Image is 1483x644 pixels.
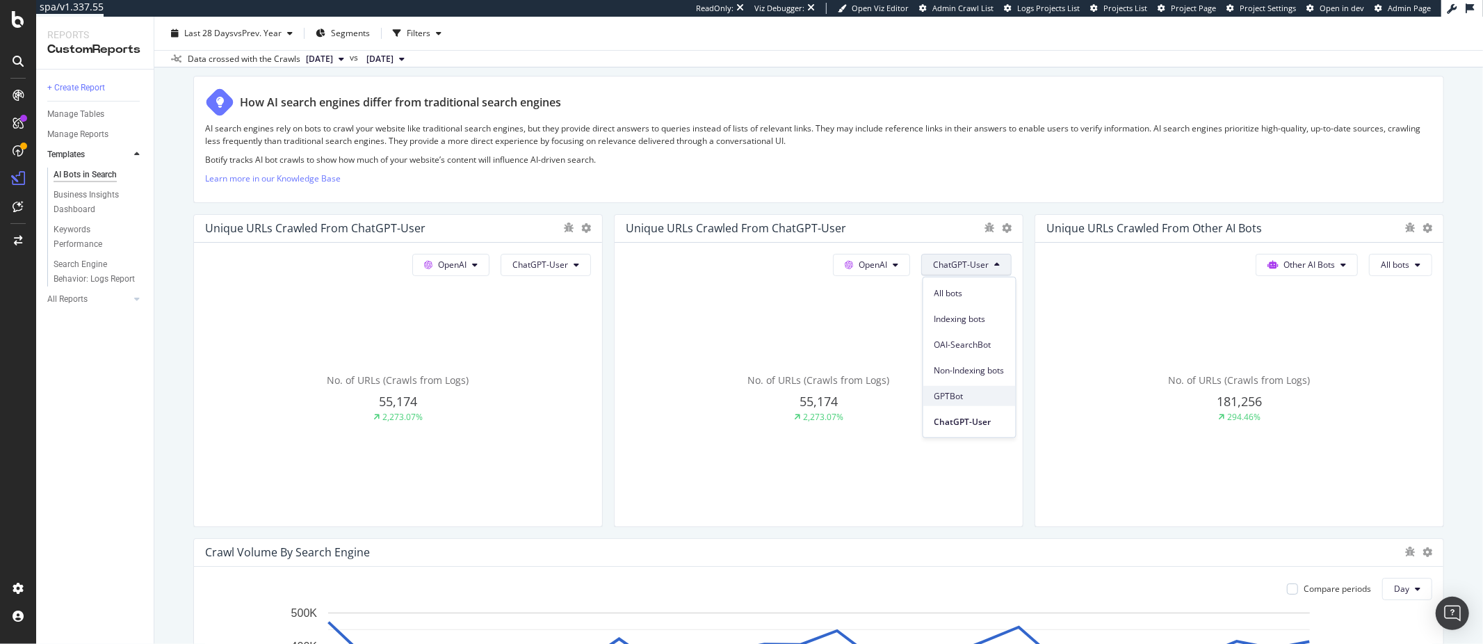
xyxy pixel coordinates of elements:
div: CustomReports [47,42,143,58]
a: + Create Report [47,81,144,95]
div: Crawl Volume By Search Engine [205,545,370,559]
div: How AI search engines differ from traditional search engines [240,95,561,111]
span: 2025 Sep. 28th [306,53,333,65]
button: Filters [387,22,447,45]
div: Reports [47,28,143,42]
button: Other AI Bots [1256,254,1358,276]
div: bug [563,223,574,232]
a: Logs Projects List [1004,3,1080,14]
span: All bots [934,287,1005,299]
a: Templates [47,147,130,162]
span: ChatGPT-User [934,415,1005,428]
a: Manage Tables [47,107,144,122]
div: bug [1404,547,1416,556]
div: ReadOnly: [696,3,734,14]
div: AI Bots in Search [54,168,117,182]
span: 55,174 [379,393,417,410]
p: AI search engines rely on bots to crawl your website like traditional search engines, but they pr... [205,122,1432,146]
div: Search Engine Behavior: Logs Report [54,257,136,287]
div: Filters [407,27,430,39]
div: Business Insights Dashboard [54,188,133,217]
div: Viz Debugger: [754,3,804,14]
span: vs Prev. Year [234,27,282,39]
span: Admin Crawl List [932,3,994,13]
div: + Create Report [47,81,105,95]
span: OpenAI [859,259,887,271]
span: OpenAI [438,259,467,271]
div: 294.46% [1227,411,1261,423]
span: Project Settings [1240,3,1296,13]
button: [DATE] [300,51,350,67]
div: Manage Tables [47,107,104,122]
a: AI Bots in Search [54,168,144,182]
span: 181,256 [1217,393,1262,410]
a: Projects List [1090,3,1147,14]
a: Project Page [1158,3,1216,14]
span: All bots [1381,259,1409,271]
span: Open Viz Editor [852,3,909,13]
a: Open Viz Editor [838,3,909,14]
a: Search Engine Behavior: Logs Report [54,257,144,287]
text: 500K [291,607,318,619]
span: No. of URLs (Crawls from Logs) [327,373,469,387]
span: Non-Indexing bots [934,364,1005,376]
span: vs [350,51,361,64]
button: Segments [310,22,375,45]
div: Keywords Performance [54,223,131,252]
span: Last 28 Days [184,27,234,39]
a: Manage Reports [47,127,144,142]
a: All Reports [47,292,130,307]
span: ChatGPT-User [512,259,568,271]
div: Unique URLs Crawled from Other AI Bots [1046,221,1262,235]
button: ChatGPT-User [501,254,591,276]
span: 55,174 [800,393,838,410]
span: Day [1394,583,1409,595]
a: Business Insights Dashboard [54,188,144,217]
span: Other AI Bots [1283,259,1335,271]
div: 2,273.07% [382,411,423,423]
span: Logs Projects List [1017,3,1080,13]
div: Unique URLs Crawled from ChatGPT-User [626,221,846,235]
div: All Reports [47,292,88,307]
p: Botify tracks AI bot crawls to show how much of your website’s content will influence AI-driven s... [205,154,1432,166]
div: Compare periods [1304,583,1371,595]
span: Projects List [1103,3,1147,13]
a: Open in dev [1306,3,1364,14]
span: Admin Page [1388,3,1431,13]
button: Last 28 DaysvsPrev. Year [165,22,298,45]
div: bug [1404,223,1416,232]
span: ChatGPT-User [933,259,989,271]
span: Indexing bots [934,312,1005,325]
button: OpenAI [412,254,489,276]
button: OpenAI [833,254,910,276]
div: Templates [47,147,85,162]
a: Project Settings [1226,3,1296,14]
div: Unique URLs Crawled from ChatGPT-UserOpenAIChatGPT-UserNo. of URLs (Crawls from Logs)55,1742,273.07% [614,214,1023,527]
span: GPTBot [934,389,1005,402]
span: Open in dev [1320,3,1364,13]
a: Keywords Performance [54,223,144,252]
span: OAI-SearchBot [934,338,1005,351]
span: Segments [331,27,370,39]
div: Data crossed with the Crawls [188,53,300,65]
span: 2024 Sep. 8th [366,53,394,65]
div: Manage Reports [47,127,108,142]
a: Admin Crawl List [919,3,994,14]
button: All bots [1369,254,1432,276]
button: [DATE] [361,51,410,67]
span: No. of URLs (Crawls from Logs) [748,373,890,387]
div: Unique URLs Crawled from ChatGPT-UserOpenAIChatGPT-UserNo. of URLs (Crawls from Logs)55,1742,273.07% [193,214,603,527]
div: Unique URLs Crawled from ChatGPT-User [205,221,426,235]
div: bug [984,223,995,232]
div: Open Intercom Messenger [1436,597,1469,630]
button: ChatGPT-User [921,254,1012,276]
div: Unique URLs Crawled from Other AI BotsOther AI BotsAll botsNo. of URLs (Crawls from Logs)181,2562... [1035,214,1444,527]
span: Project Page [1171,3,1216,13]
div: 2,273.07% [803,411,843,423]
span: No. of URLs (Crawls from Logs) [1169,373,1311,387]
button: Day [1382,578,1432,600]
div: How AI search engines differ from traditional search enginesAI search engines rely on bots to cra... [193,76,1444,203]
a: Learn more in our Knowledge Base [205,172,341,184]
a: Admin Page [1375,3,1431,14]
